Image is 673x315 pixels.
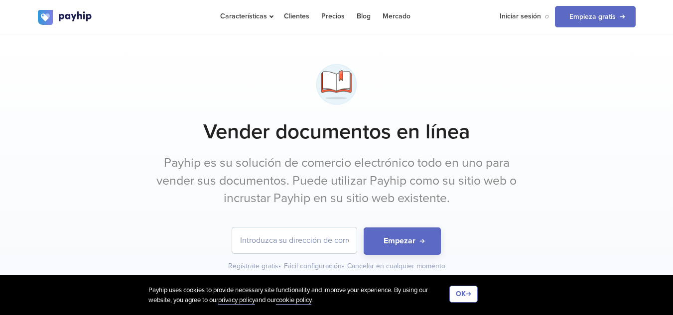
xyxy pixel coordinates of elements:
[555,6,636,27] a: Empieza gratis
[220,12,272,20] span: Características
[38,10,93,25] img: logo.svg
[311,59,362,109] img: bookmark-6w6ifwtzjfv4eucylhl5b3.png
[148,286,449,305] div: Payhip uses cookies to provide necessary site functionality and improve your experience. By using...
[449,286,478,303] button: OK
[228,261,282,271] div: Regístrate gratis
[364,227,441,255] button: Empezar
[232,227,357,253] input: Introduzca su dirección de correo electrónico
[276,296,311,305] a: cookie policy
[38,119,636,144] h1: Vender documentos en línea
[218,296,255,305] a: privacy policy
[342,262,344,270] span: •
[150,154,524,208] p: Payhip es su solución de comercio electrónico todo en uno para vender sus documentos. Puede utili...
[284,261,345,271] div: Fácil configuración
[278,262,281,270] span: •
[347,261,445,271] div: Cancelar en cualquier momento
